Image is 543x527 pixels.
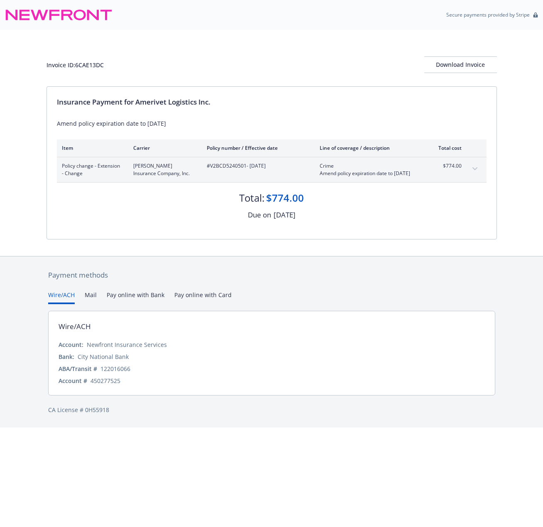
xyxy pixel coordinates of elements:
span: #V2BCD5240501 - [DATE] [207,162,306,170]
div: [DATE] [274,210,296,220]
div: Line of coverage / description [320,144,417,151]
button: Mail [85,290,97,304]
button: Pay online with Card [174,290,232,304]
span: $774.00 [430,162,462,170]
button: expand content [468,162,482,176]
div: Newfront Insurance Services [87,340,167,349]
div: Account # [59,376,87,385]
button: Download Invoice [424,56,497,73]
span: Crime [320,162,417,170]
div: Policy number / Effective date [207,144,306,151]
button: Pay online with Bank [107,290,164,304]
div: Amend policy expiration date to [DATE] [57,119,487,128]
div: Bank: [59,352,74,361]
span: [PERSON_NAME] Insurance Company, Inc. [133,162,193,177]
div: Item [62,144,120,151]
div: Due on [248,210,271,220]
div: Total cost [430,144,462,151]
div: $774.00 [266,191,304,205]
div: Account: [59,340,83,349]
span: CrimeAmend policy expiration date to [DATE] [320,162,417,177]
div: Payment methods [48,270,495,281]
div: Policy change - Extension - Change[PERSON_NAME] Insurance Company, Inc.#V2BCD5240501- [DATE]Crime... [57,157,487,182]
div: Invoice ID: 6CAE13DC [46,61,104,69]
div: Total: [239,191,264,205]
div: Wire/ACH [59,321,91,332]
span: Policy change - Extension - Change [62,162,120,177]
div: CA License # 0H55918 [48,405,495,414]
div: Insurance Payment for Amerivet Logistics Inc. [57,97,487,107]
button: Wire/ACH [48,290,75,304]
div: 122016066 [100,364,130,373]
div: Carrier [133,144,193,151]
p: Secure payments provided by Stripe [446,11,530,18]
span: Amend policy expiration date to [DATE] [320,170,417,177]
div: Download Invoice [424,57,497,73]
div: 450277525 [90,376,120,385]
div: City National Bank [78,352,129,361]
div: ABA/Transit # [59,364,97,373]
